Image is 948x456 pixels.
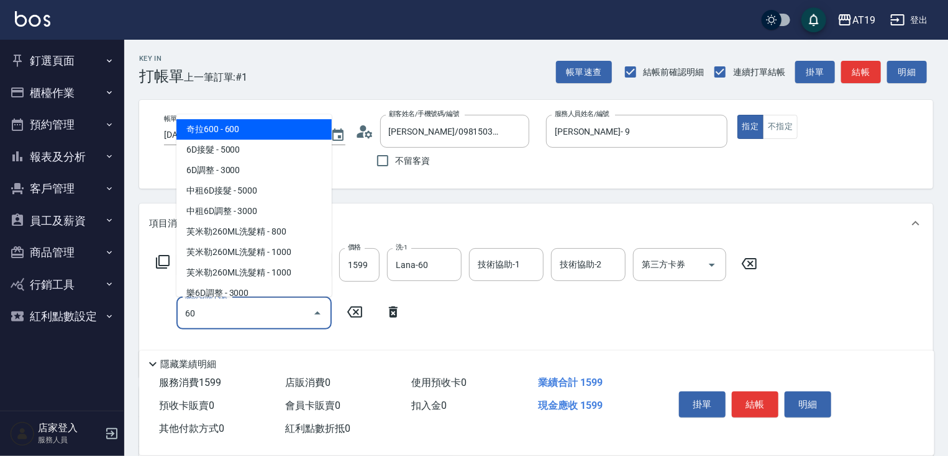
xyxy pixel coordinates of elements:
button: 掛單 [679,391,726,418]
span: 會員卡販賣 0 [285,400,340,411]
button: 指定 [737,115,764,139]
span: 中租6D調整 - 3000 [176,201,332,221]
span: 芙米勒260ML洗髮精 - 800 [176,221,332,242]
label: 帳單日期 [164,114,190,123]
button: AT19 [832,7,880,33]
button: 行銷工具 [5,269,119,301]
span: 芙米勒260ML洗髮精 - 1000 [176,242,332,262]
h3: 打帳單 [139,68,184,85]
span: 結帳前確認明細 [644,66,704,79]
span: 6D接髮 - 5000 [176,140,332,160]
label: 洗-1 [396,243,408,252]
span: 其他付款方式 0 [159,422,224,434]
button: 明細 [785,391,831,418]
button: save [801,7,826,32]
h5: 店家登入 [38,422,101,434]
span: 店販消費 0 [285,377,330,388]
p: 服務人員 [38,434,101,445]
span: 服務消費 1599 [159,377,221,388]
label: 顧客姓名/手機號碼/編號 [389,109,460,118]
span: 奇拉600 - 600 [176,119,332,140]
div: 項目消費 [139,203,933,243]
button: 帳單速查 [556,61,612,84]
span: 預收卡販賣 0 [159,400,214,411]
span: 6D調整 - 3000 [176,160,332,181]
span: 上一筆訂單:#1 [184,69,248,85]
button: 結帳 [732,391,778,418]
span: 現金應收 1599 [538,400,603,411]
button: 商品管理 [5,236,119,269]
span: 中租6D接髮 - 5000 [176,181,332,201]
span: 芙米勒260ML洗髮精 - 1000 [176,262,332,283]
button: 釘選頁面 [5,45,119,77]
span: 樂6D調整 - 3000 [176,283,332,303]
button: 紅利點數設定 [5,300,119,333]
span: 紅利點數折抵 0 [285,422,350,434]
div: AT19 [852,12,875,28]
button: 結帳 [841,61,881,84]
button: Open [702,255,722,275]
button: 預約管理 [5,109,119,141]
img: Person [10,421,35,446]
button: 掛單 [795,61,835,84]
p: 隱藏業績明細 [160,358,216,371]
button: 櫃檯作業 [5,77,119,109]
input: YYYY/MM/DD hh:mm [164,125,318,145]
label: 價格 [348,243,361,252]
h2: Key In [139,55,184,63]
p: 項目消費 [149,217,186,230]
button: Choose date, selected date is 2025-10-10 [323,120,353,150]
label: 服務人員姓名/編號 [555,109,609,118]
button: 不指定 [763,115,798,139]
button: 客戶管理 [5,172,119,205]
span: 使用預收卡 0 [412,377,467,388]
span: 扣入金 0 [412,400,447,411]
button: 明細 [887,61,927,84]
button: Close [308,303,327,323]
span: 不留客資 [396,154,431,168]
span: 連續打單結帳 [733,66,785,79]
button: 報表及分析 [5,141,119,173]
button: 登出 [885,9,933,32]
img: Logo [15,11,50,27]
span: 業績合計 1599 [538,377,603,388]
button: 員工及薪資 [5,205,119,237]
